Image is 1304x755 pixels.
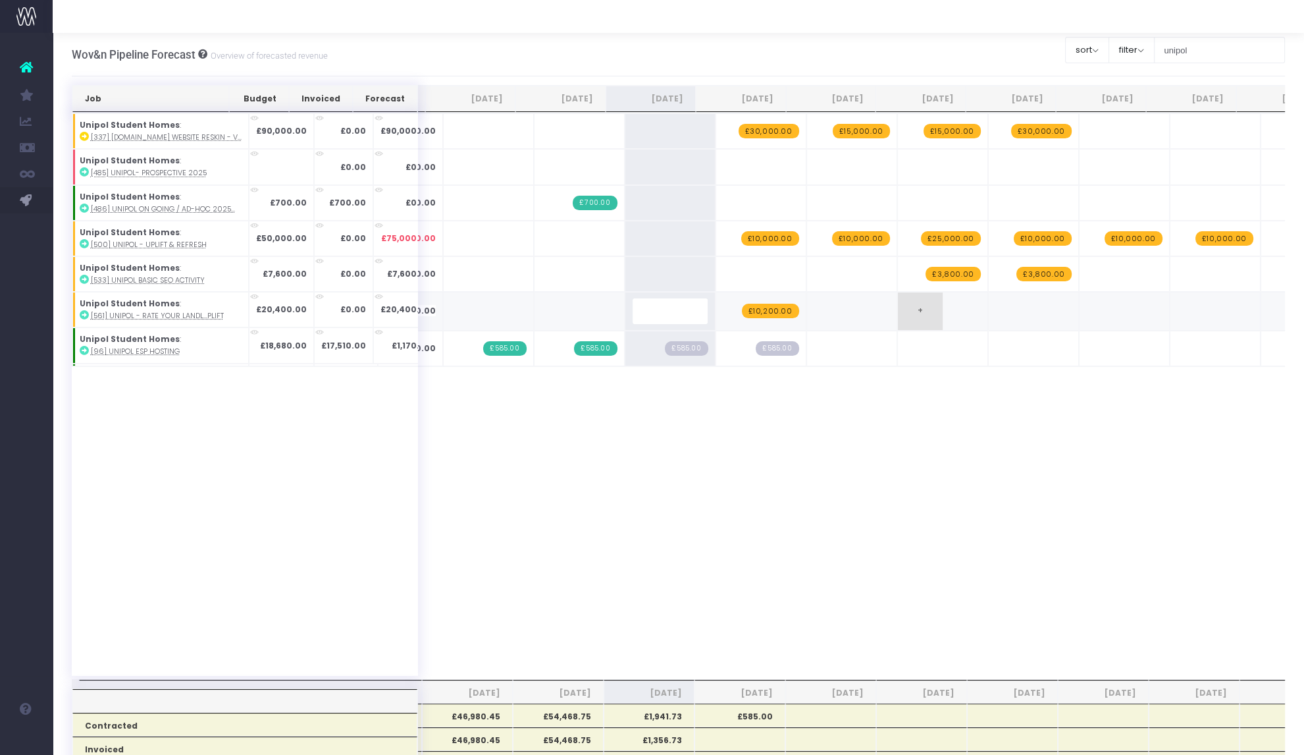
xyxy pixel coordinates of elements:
th: Contracted [72,713,418,737]
span: Streamtime Invoice: 776 – [486] Unipol on going / ad-hoc 2025 [573,196,617,210]
span: wayahead Revenue Forecast Item [741,231,799,246]
span: wayahead Revenue Forecast Item [739,124,799,138]
span: wayahead Revenue Forecast Item [1011,124,1072,138]
strong: £0.00 [340,233,366,244]
td: : [72,185,249,221]
span: £0.00 [410,161,436,173]
abbr: [96] Unipol ESP hosting [91,347,180,356]
th: Forecast [353,86,417,112]
th: Aug 25: activate to sort column ascending [425,86,515,112]
span: Streamtime Invoice: 783 – [96] Unipol ESP Retainer [574,341,617,356]
span: [DATE] [1161,687,1227,699]
span: wayahead Revenue Forecast Item [1105,231,1162,246]
strong: Unipol Student Homes [80,298,180,309]
span: wayahead Revenue Forecast Item [1016,267,1071,281]
strong: £0.00 [340,304,366,315]
img: images/default_profile_image.png [16,729,36,748]
span: [DATE] [889,687,954,699]
strong: Unipol Student Homes [80,119,180,130]
span: Streamtime Draft Invoice: null – [96] Unipol ESP Retainer [665,341,708,356]
span: [DATE] [1070,687,1136,699]
strong: £20,400.00 [256,304,307,315]
td: : [72,256,249,292]
span: £0.00 [405,161,431,173]
abbr: [485] Unipol- Prospective 2025 [91,168,207,178]
th: £585.00 [694,704,785,727]
th: Mar 26: activate to sort column ascending [1056,86,1146,112]
span: £0.00 [405,197,431,209]
span: wayahead Revenue Forecast Item [1014,231,1072,246]
strong: £17,510.00 [321,340,366,351]
span: £90,000.00 [380,125,431,137]
th: £54,468.75 [513,727,604,751]
button: sort [1065,37,1109,63]
strong: £90,000.00 [256,125,307,136]
th: Dec 25: activate to sort column ascending [786,86,876,112]
th: £46,980.45 [422,704,513,727]
th: Budget [229,86,289,112]
th: Oct 25: activate to sort column ascending [606,86,696,112]
span: [DATE] [525,687,591,699]
th: Invoiced [289,86,353,112]
input: Search... [1154,37,1286,63]
strong: £0.00 [340,125,366,136]
th: £1,356.73 [604,727,694,751]
strong: Unipol Student Homes [80,333,180,345]
abbr: [533] Unipol basic SEO activity [91,275,205,285]
strong: £7,600.00 [263,268,307,279]
td: : [72,221,249,256]
abbr: [337] Unipol.org website reskin - V2 [91,132,242,142]
strong: £50,000.00 [256,233,307,244]
span: [DATE] [979,687,1045,699]
strong: Unipol Student Homes [80,155,180,166]
span: Streamtime Invoice: 766 – [96] Unipol ESP Retainer [483,341,526,356]
th: Feb 26: activate to sort column ascending [966,86,1056,112]
span: + [898,293,943,329]
span: £20,400.00 [380,304,431,316]
abbr: [500] Unipol - Uplift & Refresh [91,240,207,250]
strong: £18,680.00 [260,340,307,351]
abbr: [561] Unipol - Rate your Landlord Uplift [91,311,224,321]
abbr: [486] Unipol on going / ad-hoc 2025 [91,204,235,214]
th: Sep 25: activate to sort column ascending [515,86,606,112]
span: £7,600.00 [387,268,431,280]
span: [DATE] [798,687,864,699]
strong: £0.00 [340,268,366,279]
span: wayahead Revenue Forecast Item [832,231,890,246]
span: wayahead Revenue Forecast Item [926,267,980,281]
span: [DATE] [434,687,500,699]
strong: £0.00 [340,161,366,173]
td: : [72,113,249,149]
strong: £700.00 [329,197,366,208]
th: £54,468.75 [513,704,604,727]
span: wayahead Revenue Forecast Item [924,124,981,138]
span: £0.00 [410,197,436,209]
strong: Unipol Student Homes [80,227,180,238]
td: : [72,327,249,363]
span: £1,170.00 [392,340,431,352]
strong: Unipol Student Homes [80,191,180,202]
th: Apr 26: activate to sort column ascending [1146,86,1236,112]
strong: £700.00 [270,197,307,208]
strong: Unipol Student Homes [80,262,180,273]
th: Nov 25: activate to sort column ascending [696,86,786,112]
small: Overview of forecasted revenue [207,48,328,61]
td: : [72,292,249,327]
span: [DATE] [707,687,773,699]
span: Wov&n Pipeline Forecast [72,48,196,61]
span: wayahead Revenue Forecast Item [1195,231,1253,246]
span: £75,000.00 [381,233,431,244]
span: wayahead Revenue Forecast Item [742,304,799,318]
button: filter [1108,37,1155,63]
span: [DATE] [616,687,682,699]
span: Streamtime Draft Invoice: null – [96] Unipol ESP Retainer [756,341,798,356]
span: wayahead Revenue Forecast Item [921,231,981,246]
th: £46,980.45 [422,727,513,751]
span: wayahead Revenue Forecast Item [833,124,890,138]
th: £1,941.73 [604,704,694,727]
td: : [72,149,249,184]
th: Job: activate to sort column ascending [72,86,229,112]
th: Jan 26: activate to sort column ascending [875,86,966,112]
